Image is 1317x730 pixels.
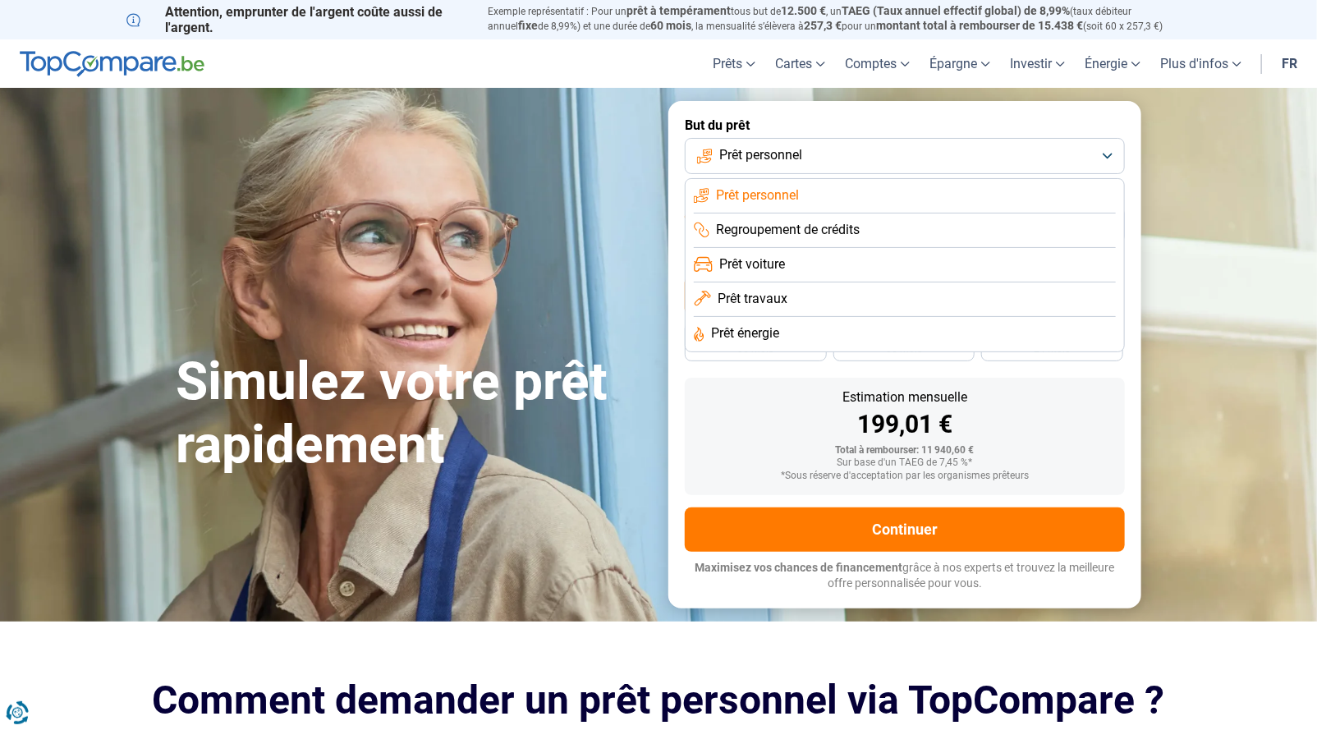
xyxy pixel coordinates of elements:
a: Comptes [835,39,920,88]
button: Continuer [685,507,1125,552]
span: Regroupement de crédits [716,221,860,239]
span: 60 mois [650,19,691,32]
div: Estimation mensuelle [698,391,1112,404]
h2: Comment demander un prêt personnel via TopCompare ? [126,677,1191,723]
span: 12.500 € [781,4,826,17]
span: Prêt personnel [719,146,802,164]
a: Cartes [765,39,835,88]
span: 30 mois [886,344,922,354]
div: Sur base d'un TAEG de 7,45 %* [698,457,1112,469]
span: 36 mois [737,344,773,354]
a: Énergie [1075,39,1150,88]
span: fixe [518,19,538,32]
label: But du prêt [685,117,1125,133]
span: prêt à tempérament [626,4,731,17]
p: Exemple représentatif : Pour un tous but de , un (taux débiteur annuel de 8,99%) et une durée de ... [488,4,1191,34]
a: Épargne [920,39,1000,88]
span: montant total à rembourser de 15.438 € [876,19,1083,32]
a: Prêts [703,39,765,88]
span: Prêt voiture [719,255,785,273]
p: grâce à nos experts et trouvez la meilleure offre personnalisée pour vous. [685,560,1125,592]
div: Total à rembourser: 11 940,60 € [698,445,1112,457]
div: 199,01 € [698,412,1112,437]
a: Investir [1000,39,1075,88]
div: *Sous réserve d'acceptation par les organismes prêteurs [698,471,1112,482]
a: fr [1272,39,1307,88]
span: 257,3 € [804,19,842,32]
span: Prêt personnel [716,186,799,204]
button: Prêt personnel [685,138,1125,174]
img: TopCompare [20,51,204,77]
p: Attention, emprunter de l'argent coûte aussi de l'argent. [126,4,468,35]
span: TAEG (Taux annuel effectif global) de 8,99% [842,4,1070,17]
a: Plus d'infos [1150,39,1251,88]
span: 24 mois [1035,344,1071,354]
h1: Simulez votre prêt rapidement [176,351,649,477]
span: Maximisez vos chances de financement [695,561,903,574]
span: Prêt travaux [718,290,787,308]
span: Prêt énergie [711,324,779,342]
